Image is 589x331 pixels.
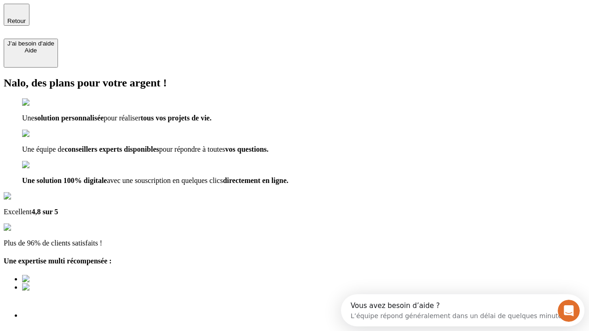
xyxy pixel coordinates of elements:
[7,17,26,24] span: Retour
[4,4,254,29] div: Ouvrir le Messenger Intercom
[4,257,585,265] h4: Une expertise multi récompensée :
[22,98,62,107] img: checkmark
[104,114,140,122] span: pour réaliser
[7,47,54,54] div: Aide
[4,239,585,247] p: Plus de 96% de clients satisfaits !
[4,223,49,232] img: reviews stars
[107,177,223,184] span: avec une souscription en quelques clics
[341,294,584,326] iframe: Intercom live chat discovery launcher
[64,145,159,153] span: conseillers experts disponibles
[4,192,57,200] img: Google Review
[141,114,212,122] span: tous vos projets de vie.
[558,300,580,322] iframe: Intercom live chat
[4,39,58,68] button: J’ai besoin d'aideAide
[225,145,268,153] span: vos questions.
[22,130,62,138] img: checkmark
[4,4,29,26] button: Retour
[22,145,64,153] span: Une équipe de
[159,145,225,153] span: pour répondre à toutes
[223,177,288,184] span: directement en ligne.
[10,15,226,25] div: L’équipe répond généralement dans un délai de quelques minutes.
[4,208,31,216] span: Excellent
[10,8,226,15] div: Vous avez besoin d’aide ?
[35,114,104,122] span: solution personnalisée
[22,177,107,184] span: Une solution 100% digitale
[4,77,585,89] h2: Nalo, des plans pour votre argent !
[22,283,107,291] img: Best savings advice award
[22,275,107,283] img: Best savings advice award
[22,291,49,318] img: Best savings advice award
[22,161,62,169] img: checkmark
[7,40,54,47] div: J’ai besoin d'aide
[31,208,58,216] span: 4,8 sur 5
[22,114,35,122] span: Une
